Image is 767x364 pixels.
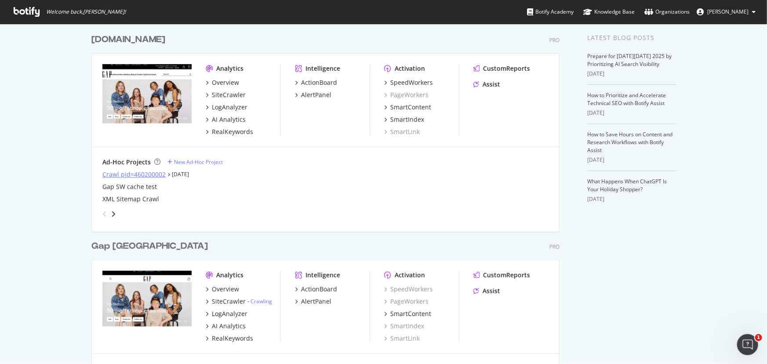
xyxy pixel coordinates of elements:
[588,178,667,193] a: What Happens When ChatGPT Is Your Holiday Shopper?
[305,64,340,73] div: Intelligence
[384,103,431,112] a: SmartContent
[707,8,749,15] span: Greg M
[384,285,433,294] a: SpeedWorkers
[206,78,239,87] a: Overview
[301,285,337,294] div: ActionBoard
[390,115,424,124] div: SmartIndex
[167,158,223,166] a: New Ad-Hoc Project
[212,127,253,136] div: RealKeywords
[301,78,337,87] div: ActionBoard
[206,334,253,343] a: RealKeywords
[384,322,424,331] a: SmartIndex
[527,7,574,16] div: Botify Academy
[755,334,762,341] span: 1
[690,5,763,19] button: [PERSON_NAME]
[301,91,331,99] div: AlertPanel
[473,271,530,280] a: CustomReports
[384,334,420,343] a: SmartLink
[384,115,424,124] a: SmartIndex
[473,64,530,73] a: CustomReports
[212,285,239,294] div: Overview
[483,287,500,295] div: Assist
[212,297,246,306] div: SiteCrawler
[644,7,690,16] div: Organizations
[91,240,211,253] a: Gap [GEOGRAPHIC_DATA]
[174,158,223,166] div: New Ad-Hoc Project
[588,33,676,43] div: Latest Blog Posts
[91,33,169,46] a: [DOMAIN_NAME]
[102,271,192,342] img: Gapcanada.ca
[390,103,431,112] div: SmartContent
[212,309,247,318] div: LogAnalyzer
[588,131,673,154] a: How to Save Hours on Content and Research Workflows with Botify Assist
[216,64,244,73] div: Analytics
[588,109,676,117] div: [DATE]
[295,285,337,294] a: ActionBoard
[588,195,676,203] div: [DATE]
[384,127,420,136] a: SmartLink
[216,271,244,280] div: Analytics
[212,91,246,99] div: SiteCrawler
[212,322,246,331] div: AI Analytics
[395,64,425,73] div: Activation
[206,115,246,124] a: AI Analytics
[588,52,672,68] a: Prepare for [DATE][DATE] 2025 by Prioritizing AI Search Visibility
[295,78,337,87] a: ActionBoard
[384,297,429,306] a: PageWorkers
[737,334,758,355] iframe: Intercom live chat
[206,103,247,112] a: LogAnalyzer
[46,8,126,15] span: Welcome back, [PERSON_NAME] !
[483,80,500,89] div: Assist
[384,309,431,318] a: SmartContent
[295,297,331,306] a: AlertPanel
[206,309,247,318] a: LogAnalyzer
[390,78,433,87] div: SpeedWorkers
[247,298,272,305] div: -
[473,80,500,89] a: Assist
[384,78,433,87] a: SpeedWorkers
[473,287,500,295] a: Assist
[206,285,239,294] a: Overview
[305,271,340,280] div: Intelligence
[102,170,166,179] a: Crawl pid=460200002
[206,322,246,331] a: AI Analytics
[301,297,331,306] div: AlertPanel
[102,182,157,191] a: Gap SW cache test
[102,195,159,204] a: XML Sitemap Crawl
[390,309,431,318] div: SmartContent
[395,271,425,280] div: Activation
[212,115,246,124] div: AI Analytics
[483,64,530,73] div: CustomReports
[102,158,151,167] div: Ad-Hoc Projects
[549,36,560,44] div: Pro
[251,298,272,305] a: Crawling
[295,91,331,99] a: AlertPanel
[91,240,208,253] div: Gap [GEOGRAPHIC_DATA]
[583,7,635,16] div: Knowledge Base
[91,33,165,46] div: [DOMAIN_NAME]
[549,243,560,251] div: Pro
[206,127,253,136] a: RealKeywords
[212,103,247,112] div: LogAnalyzer
[384,91,429,99] a: PageWorkers
[206,297,272,306] a: SiteCrawler- Crawling
[110,210,116,218] div: angle-right
[206,91,246,99] a: SiteCrawler
[172,171,189,178] a: [DATE]
[102,64,192,135] img: Gap.com
[212,334,253,343] div: RealKeywords
[99,207,110,221] div: angle-left
[588,70,676,78] div: [DATE]
[212,78,239,87] div: Overview
[588,156,676,164] div: [DATE]
[483,271,530,280] div: CustomReports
